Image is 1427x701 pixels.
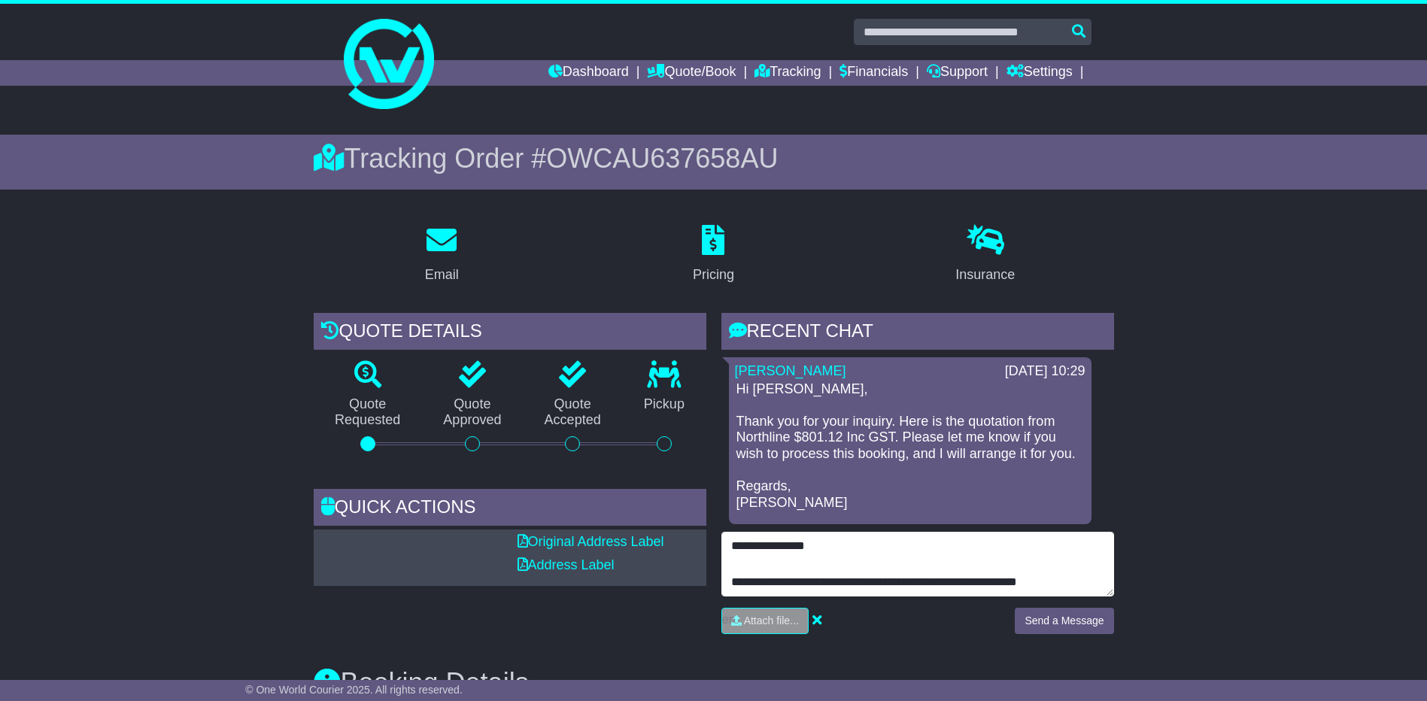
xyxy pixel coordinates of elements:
a: Support [927,60,988,86]
span: © One World Courier 2025. All rights reserved. [245,684,463,696]
div: Tracking Order # [314,142,1114,174]
a: Settings [1006,60,1073,86]
a: Address Label [518,557,615,572]
button: Send a Message [1015,608,1113,634]
p: Quote Requested [314,396,422,429]
p: Quote Approved [422,396,523,429]
div: Pricing [693,265,734,285]
p: Quote Accepted [523,396,622,429]
span: OWCAU637658AU [546,143,778,174]
a: Insurance [946,220,1025,290]
p: Hi [PERSON_NAME], Thank you for your inquiry. Here is the quotation from Northline $801.12 Inc GS... [736,381,1084,511]
a: Original Address Label [518,534,664,549]
a: Email [415,220,469,290]
a: Quote/Book [647,60,736,86]
h3: Booking Details [314,668,1114,698]
div: RECENT CHAT [721,313,1114,354]
p: Pickup [622,396,706,413]
a: Financials [840,60,908,86]
div: Quick Actions [314,489,706,530]
a: Dashboard [548,60,629,86]
div: Email [425,265,459,285]
a: Pricing [683,220,744,290]
a: [PERSON_NAME] [735,363,846,378]
div: Quote Details [314,313,706,354]
div: [DATE] 10:29 [1005,363,1085,380]
div: Insurance [955,265,1015,285]
a: Tracking [754,60,821,86]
